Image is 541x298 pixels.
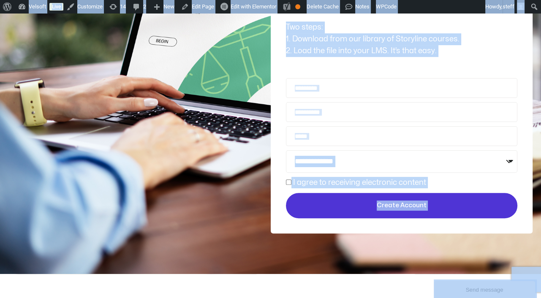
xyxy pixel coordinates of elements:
[286,33,517,45] div: 1. Download from our library of Storyline courses.
[286,193,517,218] button: Create Account
[286,22,517,33] div: Two steps:
[377,200,427,211] span: Create Account
[503,3,514,10] span: steff
[286,45,517,57] div: 2. Load the file into your LMS. It’s that easy.
[293,179,426,186] label: I agree to receiving electronic content
[295,4,300,9] div: OK
[231,3,276,10] span: Edit with Elementor
[434,279,537,298] iframe: chat widget
[49,3,63,11] a: Live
